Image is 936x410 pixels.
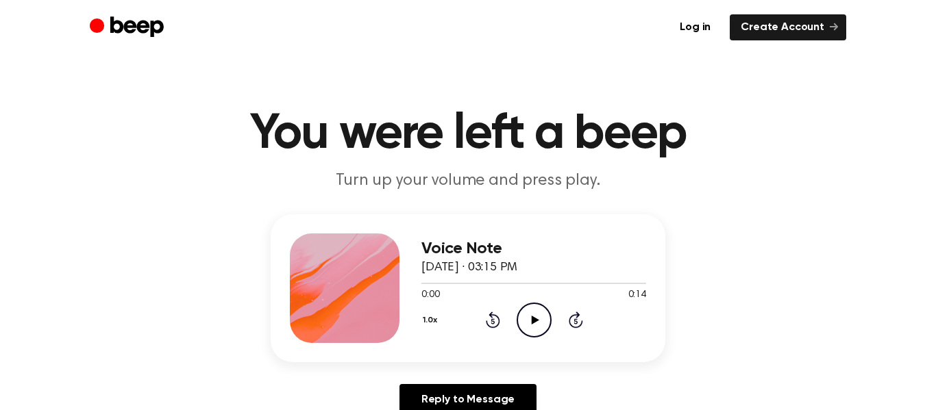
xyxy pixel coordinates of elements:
h3: Voice Note [421,240,646,258]
button: 1.0x [421,309,443,332]
a: Create Account [730,14,846,40]
p: Turn up your volume and press play. [205,170,731,192]
span: [DATE] · 03:15 PM [421,261,517,274]
h1: You were left a beep [117,110,819,159]
span: 0:00 [421,288,439,303]
a: Beep [90,14,167,41]
span: 0:14 [628,288,646,303]
a: Log in [669,14,722,40]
